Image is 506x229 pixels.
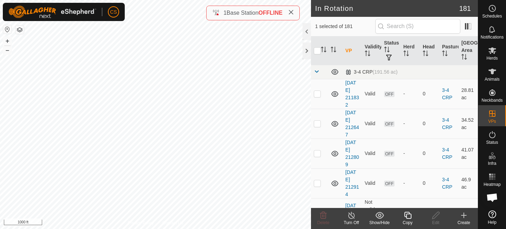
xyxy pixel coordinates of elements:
th: Status [381,36,401,65]
button: – [3,46,12,54]
td: Valid [362,79,381,109]
span: OFF [384,91,395,97]
div: - [403,90,417,97]
a: Contact Us [162,220,183,226]
th: VP [343,36,362,65]
td: 34.52 ac [459,109,478,139]
a: Help [478,208,506,227]
span: Infra [488,161,496,166]
div: - [403,180,417,187]
span: 181 [459,3,471,14]
div: Turn Off [337,220,365,226]
td: 28.81 ac [459,79,478,109]
td: 0 [420,168,439,198]
div: Copy [394,220,422,226]
div: Edit [422,220,450,226]
td: 0 [420,79,439,109]
div: - [403,120,417,127]
a: [DATE] 212647 [345,110,359,137]
span: Animals [485,77,500,81]
a: 3-4 CRP [442,87,453,100]
span: 1 [223,10,227,16]
span: CS [110,8,117,16]
td: 46.9 ac [459,168,478,198]
h2: In Rotation [315,4,459,13]
th: [GEOGRAPHIC_DATA] Area [459,36,478,65]
button: + [3,37,12,45]
p-sorticon: Activate to sort [365,52,370,57]
a: [DATE] 211832 [345,80,359,108]
span: Help [488,220,497,224]
span: OFF [384,181,395,187]
td: Valid [362,168,381,198]
span: Notifications [481,35,504,39]
th: Pasture [439,36,459,65]
p-sorticon: Activate to sort [384,48,390,53]
td: 0 [420,139,439,168]
div: Show/Hide [365,220,394,226]
span: Heatmap [484,182,501,187]
span: (191.56 ac) [373,69,398,75]
span: Status [486,140,498,144]
td: 0 [420,109,439,139]
span: OFFLINE [259,10,283,16]
th: Herd [401,36,420,65]
td: Valid [362,139,381,168]
button: Reset Map [3,25,12,34]
p-sorticon: Activate to sort [321,48,326,53]
a: [DATE] 212914 [345,169,359,197]
div: - [403,150,417,157]
a: 3-4 CRP [442,147,453,160]
p-sorticon: Activate to sort [423,52,428,57]
p-sorticon: Activate to sort [442,52,448,57]
span: Base Station [227,10,259,16]
span: OFF [384,121,395,127]
td: 41.07 ac [459,139,478,168]
span: 1 selected of 181 [315,23,375,30]
span: Herds [486,56,498,60]
p-sorticon: Activate to sort [461,55,467,61]
p-sorticon: Activate to sort [331,48,336,53]
span: Schedules [482,14,502,18]
a: [DATE] 212809 [345,140,359,167]
button: Map Layers [15,26,24,34]
span: Delete [317,220,330,225]
span: OFF [384,151,395,157]
span: Neckbands [481,98,502,102]
span: VPs [488,119,496,123]
img: Gallagher Logo [8,6,96,18]
td: Valid [362,109,381,139]
div: Open chat [482,187,503,208]
input: Search (S) [375,19,460,34]
p-sorticon: Activate to sort [403,52,409,57]
a: Privacy Policy [128,220,154,226]
a: 3-4 CRP [442,117,453,130]
th: Validity [362,36,381,65]
div: Create [450,220,478,226]
div: 3-4 CRP [345,69,398,75]
th: Head [420,36,439,65]
a: 3-4 CRP [442,177,453,190]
